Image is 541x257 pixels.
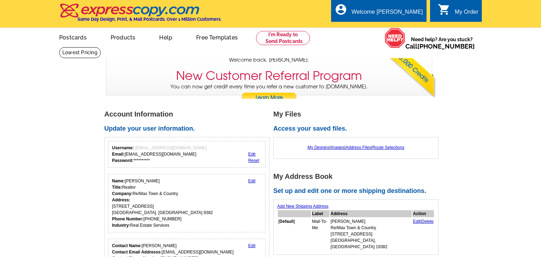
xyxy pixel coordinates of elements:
a: My Designs [307,145,330,150]
td: [PERSON_NAME] Re/Max Town & Country [STREET_ADDRESS] [GEOGRAPHIC_DATA], [GEOGRAPHIC_DATA] 19382 [330,218,412,250]
a: Route Selections [372,145,404,150]
a: Reset [248,158,259,163]
a: Images [331,145,344,150]
a: Learn More [241,93,297,103]
h3: New Customer Referral Program [176,69,362,83]
td: [ ] [278,218,311,250]
th: Action [412,210,434,217]
a: Edit [248,152,256,157]
strong: Email: [112,152,125,157]
strong: Title: [112,185,122,190]
h2: Set up and edit one or more shipping destinations. [273,187,442,195]
a: Help [148,29,184,45]
a: Postcards [48,29,98,45]
th: Address [330,210,412,217]
div: My Order [455,9,478,19]
th: Label [312,210,330,217]
span: [EMAIL_ADDRESS][DOMAIN_NAME] [135,145,206,150]
a: Edit [248,178,256,183]
strong: Password: [112,158,133,163]
span: Welcome back, [PERSON_NAME]. [229,56,309,64]
a: Products [99,29,147,45]
h4: Same Day Design, Print, & Mail Postcards. Over 1 Million Customers. [77,17,222,22]
a: Add New Shipping Address [277,204,328,209]
strong: Company: [112,191,133,196]
a: Delete [421,219,434,224]
strong: Contact Email Addresss: [112,250,162,255]
div: Your personal details. [108,174,266,232]
a: Edit [248,243,256,248]
td: Mail-To-Me [312,218,330,250]
div: Your login information. [108,141,266,168]
p: You can now get credit every time you refer a new customer to [DOMAIN_NAME]. [106,83,432,103]
strong: Username: [112,145,134,150]
strong: Industry: [112,223,130,228]
a: Same Day Design, Print, & Mail Postcards. Over 1 Million Customers. [59,8,222,22]
i: shopping_cart [438,3,450,16]
h1: My Files [273,111,442,118]
h2: Update your user information. [104,125,273,133]
a: shopping_cart My Order [438,8,478,17]
b: Default [279,219,294,224]
h2: Access your saved files. [273,125,442,133]
span: Call [405,43,475,50]
strong: Contact Name: [112,243,142,248]
div: [PERSON_NAME] Realtor Re/Max Town & Country [STREET_ADDRESS] [GEOGRAPHIC_DATA], [GEOGRAPHIC_DATA]... [112,178,213,228]
h1: Account Information [104,111,273,118]
div: | | | [277,141,435,154]
strong: Phone Number: [112,217,143,221]
a: Address Files [346,145,371,150]
h1: My Address Book [273,173,442,180]
td: | [412,218,434,250]
a: Edit [413,219,420,224]
span: Need help? Are you stuck? [405,36,478,50]
i: account_circle [335,3,347,16]
strong: Address: [112,198,130,202]
img: help [385,28,405,48]
a: Free Templates [185,29,249,45]
strong: Name: [112,178,125,183]
a: [PHONE_NUMBER] [417,43,475,50]
div: Welcome [PERSON_NAME] [352,9,423,19]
